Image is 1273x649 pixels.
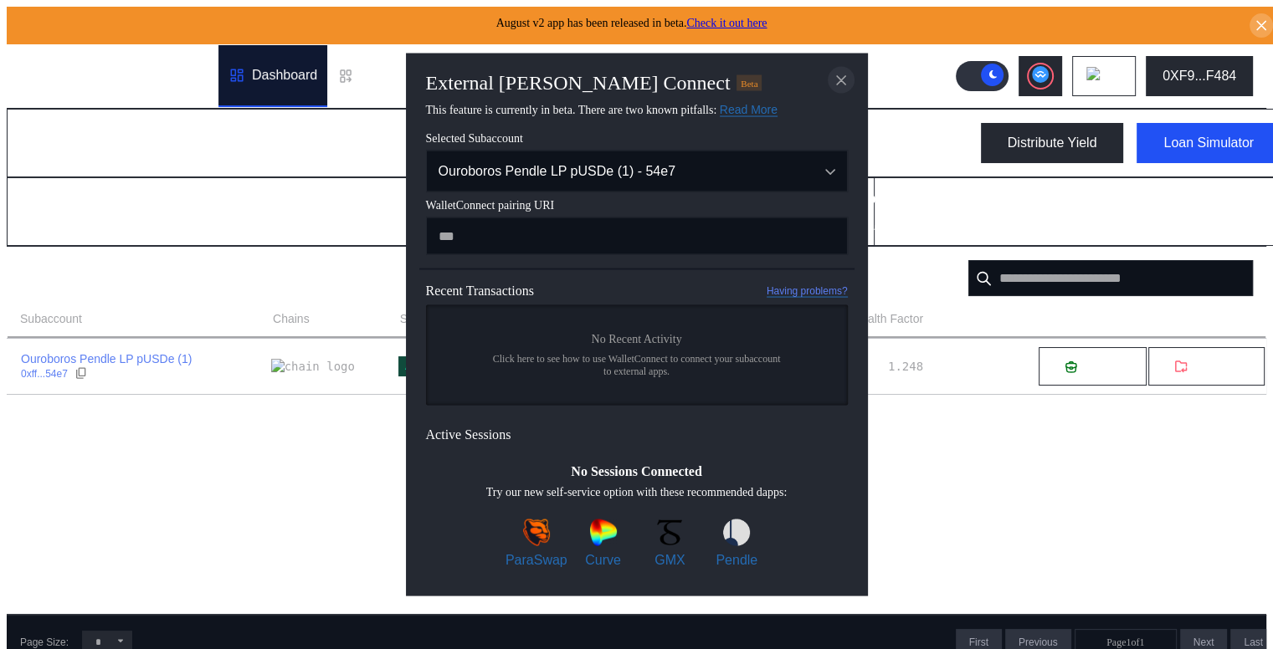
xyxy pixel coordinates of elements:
a: Check it out here [686,17,767,29]
span: Deposit [1084,360,1120,373]
div: Loan Simulator [1163,135,1254,151]
span: WalletConnect pairing URI [426,199,848,212]
span: Next [1193,636,1214,648]
img: Curve [590,519,617,546]
img: Pendle [723,519,750,546]
div: Page Size: [20,636,69,648]
a: ParaSwapParaSwap [506,519,567,568]
span: Curve [585,553,621,568]
img: ParaSwap [523,519,550,546]
div: Ouroboros Pendle LP pUSDe (1) - 54e7 [439,164,792,179]
button: close modal [828,67,855,94]
span: ParaSwap [506,553,567,568]
div: Distribute Yield [1008,135,1097,151]
div: My Dashboard [21,128,175,159]
span: Last [1244,636,1263,648]
span: Chains [273,310,310,328]
span: Try our new self-service option with these recommended dapps: [486,486,788,499]
span: Active Sessions [426,427,511,442]
span: Withdraw [1194,360,1239,373]
span: Selected Subaccount [426,132,848,146]
a: Read More [720,103,778,117]
h2: Total Balance [21,192,107,207]
a: GMXGMX [639,519,701,568]
div: Subaccounts [20,268,117,288]
img: chain logo [271,359,355,374]
span: Status [400,310,434,328]
a: PendlePendle [706,519,767,568]
span: Pendle [716,553,757,568]
span: GMX [654,553,685,568]
div: Beta [737,75,762,90]
div: 1,246,887.805 [860,212,992,232]
h2: Total Equity [860,192,936,207]
span: No Recent Activity [591,333,681,346]
span: Subaccount [20,310,82,328]
a: Having problems? [767,284,848,297]
span: This feature is currently in beta. There are two known pitfalls: [426,104,778,116]
div: USD [998,212,1034,232]
span: Previous [1019,636,1058,648]
img: chain logo [1086,67,1105,85]
span: August v2 app has been released in beta. [496,17,767,29]
span: Recent Transactions [426,284,534,299]
img: GMX [656,519,683,546]
div: 0XF9...F484 [1163,69,1236,84]
span: Page 1 of 1 [1106,636,1144,649]
h2: External [PERSON_NAME] Connect [426,72,731,95]
div: 0xff...54e7 [21,368,68,380]
div: Dashboard [252,68,317,83]
span: Click here to see how to use WalletConnect to connect your subaccount to external apps. [493,353,781,378]
div: Ouroboros Pendle LP pUSDe (1) [21,351,192,366]
div: 1,570,100.413 [21,212,152,232]
span: First [969,636,988,648]
span: Health Factor [853,310,923,328]
button: Open menu [426,151,848,192]
span: No Sessions Connected [571,464,701,479]
a: CurveCurve [572,519,634,568]
div: USD [159,212,194,232]
a: No Recent ActivityClick here to see how to use WalletConnect to connect your subaccount to extern... [426,305,848,406]
div: Loan Book [361,69,425,84]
